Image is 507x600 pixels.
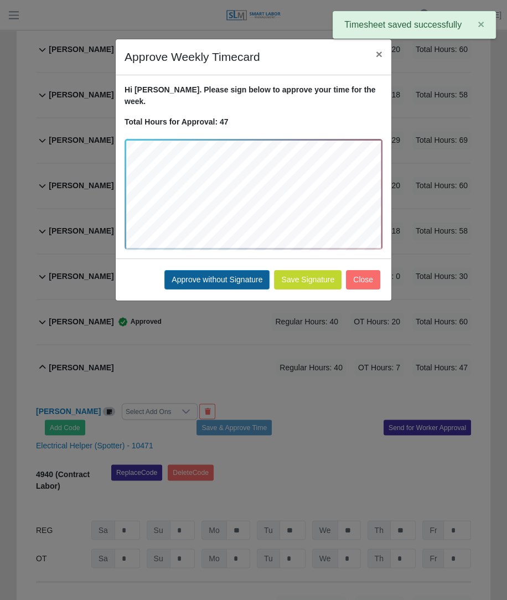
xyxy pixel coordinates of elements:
[164,270,270,289] button: Approve without Signature
[274,270,342,289] button: Save Signature
[333,11,496,39] div: Timesheet saved successfully
[125,48,260,66] h4: Approve Weekly Timecard
[346,270,380,289] button: Close
[125,117,228,126] strong: Total Hours for Approval: 47
[125,85,376,106] strong: Hi [PERSON_NAME]. Please sign below to approve your time for the week.
[367,39,391,69] button: Close
[478,18,484,30] span: ×
[376,48,382,60] span: ×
